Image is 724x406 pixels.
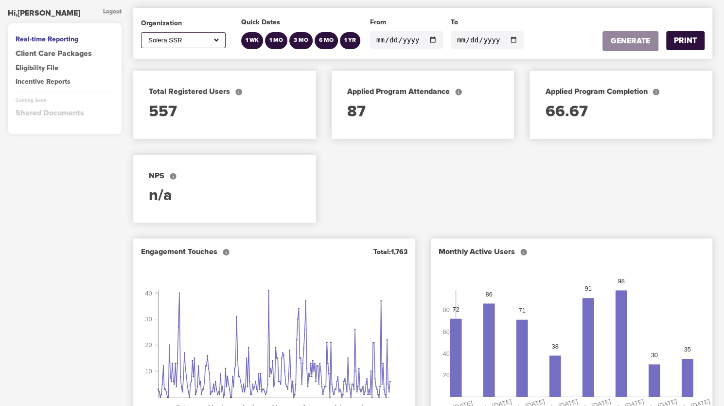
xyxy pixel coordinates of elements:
tspan: 20 [442,371,449,379]
div: Real-time Reporting [16,35,114,44]
div: 66.67 [545,101,697,124]
div: Hi, [PERSON_NAME] [8,8,80,19]
div: 1 YR [344,37,356,45]
div: Organization [141,18,226,28]
button: 3 MO [289,32,313,49]
tspan: 30 [651,351,657,359]
div: From [370,18,443,27]
div: n/a [149,185,300,207]
svg: Monthly Active Users. The 30 day rolling count of active users [520,248,528,256]
div: Monthly Active Users [439,246,528,258]
tspan: 72 [452,306,459,313]
div: Coming Soon [16,97,114,104]
div: Incentive Reports [16,77,114,87]
div: Total: 1,763 [373,247,407,257]
div: Quick Dates [241,18,362,27]
tspan: 60 [442,328,449,335]
tspan: 38 [551,343,558,350]
div: PRINT [674,35,697,46]
div: 87 [347,101,499,124]
tspan: 20 [145,341,152,349]
div: Logout [103,8,122,19]
tspan: 40 [145,289,152,296]
tspan: 80 [442,306,449,314]
div: 3 MO [294,37,308,45]
tspan: 86 [485,291,492,298]
div: Eligibility File [16,63,114,73]
div: Shared Documents [16,108,114,119]
button: 6 MO [315,32,338,49]
div: Applied Program Completion [545,86,697,97]
div: GENERATE [611,36,650,47]
div: 1 WK [246,37,259,45]
div: NPS [149,170,300,182]
button: 1 MO [265,32,287,49]
div: To [451,18,524,27]
tspan: 10 [145,368,152,375]
div: Total Registered Users [149,86,300,97]
svg: The percentage of unique participants who completed at least 70% of the Applied Programs. [652,88,660,96]
tspan: 35 [684,346,690,353]
div: Applied Program Attendance [347,86,499,97]
a: Client Care Packages [16,48,114,59]
svg: The total number of engaged touches of the various eM life features and programs during the period. [222,248,230,256]
tspan: 98 [618,277,624,285]
button: 1 WK [241,32,263,49]
svg: The total number of participants who created accounts for eM Life. [235,88,243,96]
tspan: 40 [442,350,449,357]
svg: The total number of participants who attended an Applied Program (live and recorded) during the p... [455,88,462,96]
button: GENERATE [602,31,658,51]
div: 1 MO [269,37,283,45]
tspan: 71 [518,307,525,314]
button: PRINT [666,31,705,50]
div: Engagement Touches [141,246,230,258]
tspan: 91 [584,285,591,292]
tspan: 30 [145,315,152,323]
button: 1 YR [340,32,360,49]
div: 6 MO [319,37,334,45]
div: 557 [149,101,300,124]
